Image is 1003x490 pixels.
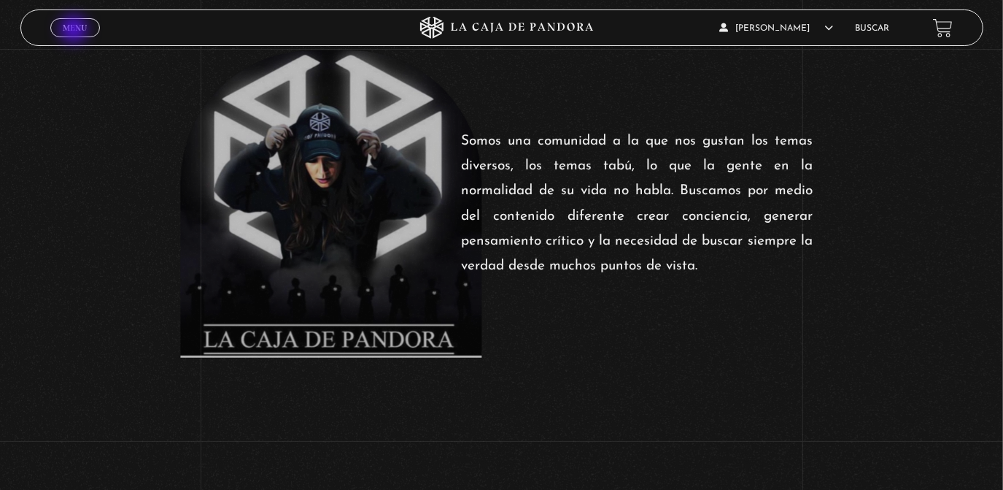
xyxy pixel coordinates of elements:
[462,129,813,279] p: Somos una comunidad a la que nos gustan los temas diversos, los temas tabú, lo que la gente en la...
[720,24,834,33] span: [PERSON_NAME]
[855,24,889,33] a: Buscar
[933,18,953,38] a: View your shopping cart
[63,23,87,32] span: Menu
[58,36,92,46] span: Cerrar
